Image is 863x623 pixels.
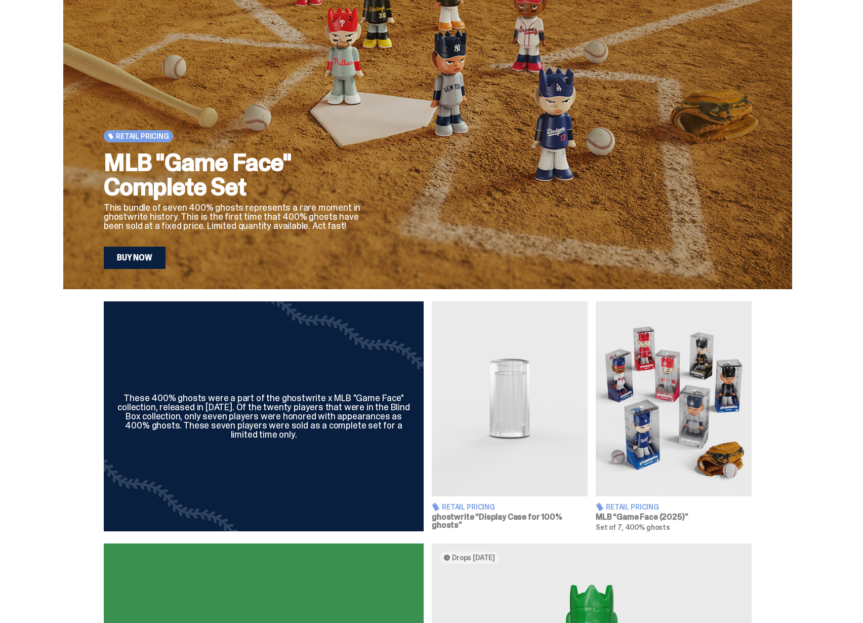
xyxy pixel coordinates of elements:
[104,247,166,269] a: Buy Now
[596,301,752,531] a: Game Face (2025) Retail Pricing
[442,503,495,511] span: Retail Pricing
[432,301,588,496] img: Display Case for 100% ghosts
[596,523,670,532] span: Set of 7, 400% ghosts
[104,203,367,230] p: This bundle of seven 400% ghosts represents a rare moment in ghostwrite history. This is the firs...
[116,394,412,439] div: These 400% ghosts were a part of the ghostwrite x MLB "Game Face" collection, released in [DATE]....
[596,301,752,496] img: Game Face (2025)
[452,554,495,562] span: Drops [DATE]
[116,132,169,140] span: Retail Pricing
[596,513,752,521] h3: MLB “Game Face (2025)”
[432,301,588,531] a: Display Case for 100% ghosts Retail Pricing
[104,150,367,199] h2: MLB "Game Face" Complete Set
[432,513,588,529] h3: ghostwrite “Display Case for 100% ghosts”
[606,503,659,511] span: Retail Pricing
